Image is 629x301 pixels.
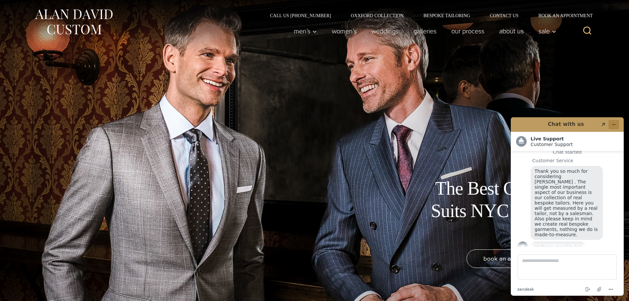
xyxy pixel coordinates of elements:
[341,13,413,18] a: Oxxford Collection
[260,13,595,18] nav: Secondary Navigation
[579,23,595,39] button: View Search Form
[286,24,324,38] button: Child menu of Men’s
[410,177,559,244] h1: The Best Custom Suits NYC Has to Offer
[413,13,480,18] a: Bespoke Tailoring
[15,5,28,11] span: Chat
[480,13,529,18] a: Contact Us
[324,24,364,38] a: Women’s
[467,249,559,268] a: book an appointment
[531,24,560,38] button: Sale sub menu toggle
[528,13,595,18] a: Book an Appointment
[483,254,542,263] span: book an appointment
[364,24,406,38] a: weddings
[260,13,341,18] a: Call Us [PHONE_NUMBER]
[406,24,444,38] a: Galleries
[286,24,560,38] nav: Primary Navigation
[492,24,531,38] a: About Us
[444,24,492,38] a: Our Process
[506,112,629,301] iframe: Find more information here
[34,7,113,37] img: Alan David Custom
